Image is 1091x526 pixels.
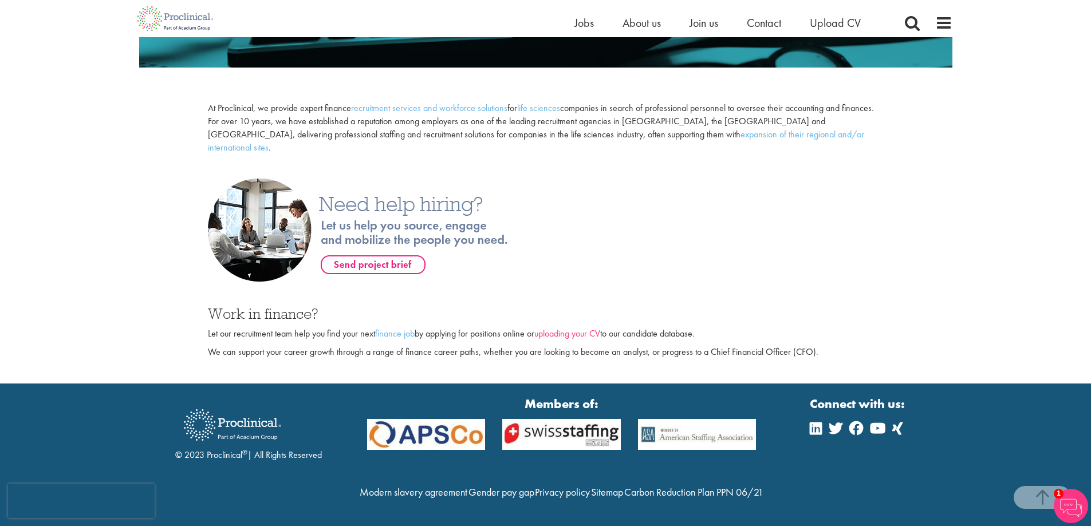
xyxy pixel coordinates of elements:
a: Carbon Reduction Plan PPN 06/21 [624,485,763,499]
img: APSCo [359,419,494,450]
a: Gender pay gap [468,485,534,499]
sup: ® [242,448,247,457]
div: © 2023 Proclinical | All Rights Reserved [175,401,322,462]
span: 1 [1054,489,1064,499]
img: APSCo [629,419,765,450]
a: Privacy policy [535,485,590,499]
a: Sitemap [591,485,623,499]
a: Upload CV [810,15,861,30]
p: Let our recruitment team help you find your next by applying for positions online or to our candi... [208,327,883,341]
p: At Proclinical, we provide expert finance for companies in search of professional personnel to ov... [208,102,883,154]
a: finance job [375,327,415,339]
a: recruitment services and workforce solutions [351,102,507,114]
a: Jobs [574,15,594,30]
a: uploading your CV [534,327,600,339]
img: Proclinical Recruitment [175,401,290,449]
strong: Members of: [367,395,757,413]
img: Chatbot [1054,489,1088,523]
a: About us [623,15,661,30]
strong: Connect with us: [810,395,907,413]
a: life sciences [517,102,560,114]
p: We can support your career growth through a range of finance career paths, whether you are lookin... [208,346,883,359]
h3: Work in finance? [208,306,883,321]
img: APSCo [494,419,629,450]
a: Contact [747,15,781,30]
iframe: reCAPTCHA [8,484,155,518]
a: Modern slavery agreement [360,485,467,499]
a: Join us [690,15,718,30]
a: expansion of their regional and/or international sites [208,128,864,153]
